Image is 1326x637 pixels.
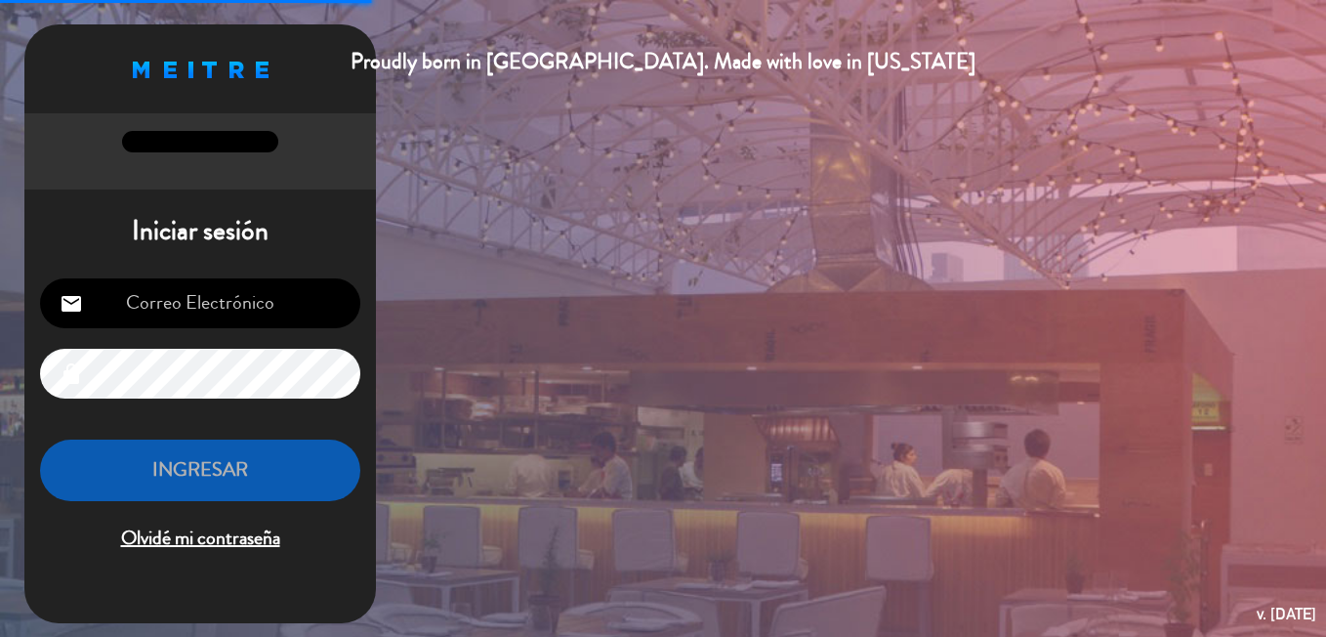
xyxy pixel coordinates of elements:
i: email [60,292,83,316]
span: Olvidé mi contraseña [40,523,360,555]
i: lock [60,362,83,386]
button: INGRESAR [40,440,360,501]
h1: Iniciar sesión [24,215,376,248]
div: v. [DATE] [1257,601,1316,627]
input: Correo Electrónico [40,278,360,328]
